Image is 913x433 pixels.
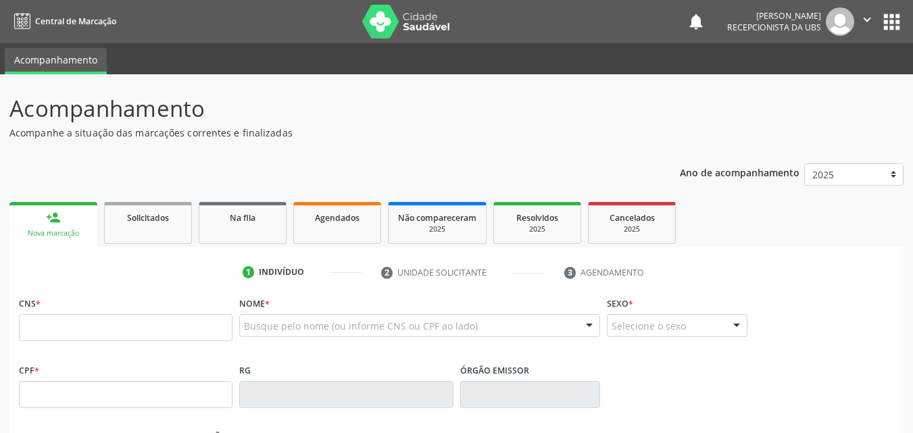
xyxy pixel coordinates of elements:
[230,212,255,224] span: Na fila
[243,266,255,278] div: 1
[35,16,116,27] span: Central de Marcação
[607,293,633,314] label: Sexo
[727,10,821,22] div: [PERSON_NAME]
[503,224,571,234] div: 2025
[244,319,478,333] span: Busque pelo nome (ou informe CNS ou CPF ao lado)
[612,319,686,333] span: Selecione o sexo
[259,266,304,278] div: Indivíduo
[727,22,821,33] span: Recepcionista da UBS
[854,7,880,36] button: 
[315,212,360,224] span: Agendados
[9,10,116,32] a: Central de Marcação
[127,212,169,224] span: Solicitados
[860,12,874,27] i: 
[398,224,476,234] div: 2025
[239,293,270,314] label: Nome
[687,12,706,31] button: notifications
[460,360,529,381] label: Órgão emissor
[9,92,635,126] p: Acompanhamento
[398,212,476,224] span: Não compareceram
[826,7,854,36] img: img
[610,212,655,224] span: Cancelados
[19,293,41,314] label: CNS
[598,224,666,234] div: 2025
[880,10,904,34] button: apps
[9,126,635,140] p: Acompanhe a situação das marcações correntes e finalizadas
[46,210,61,225] div: person_add
[19,360,39,381] label: CPF
[680,163,799,180] p: Ano de acompanhamento
[5,48,107,74] a: Acompanhamento
[239,360,251,381] label: RG
[516,212,558,224] span: Resolvidos
[19,228,88,238] div: Nova marcação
